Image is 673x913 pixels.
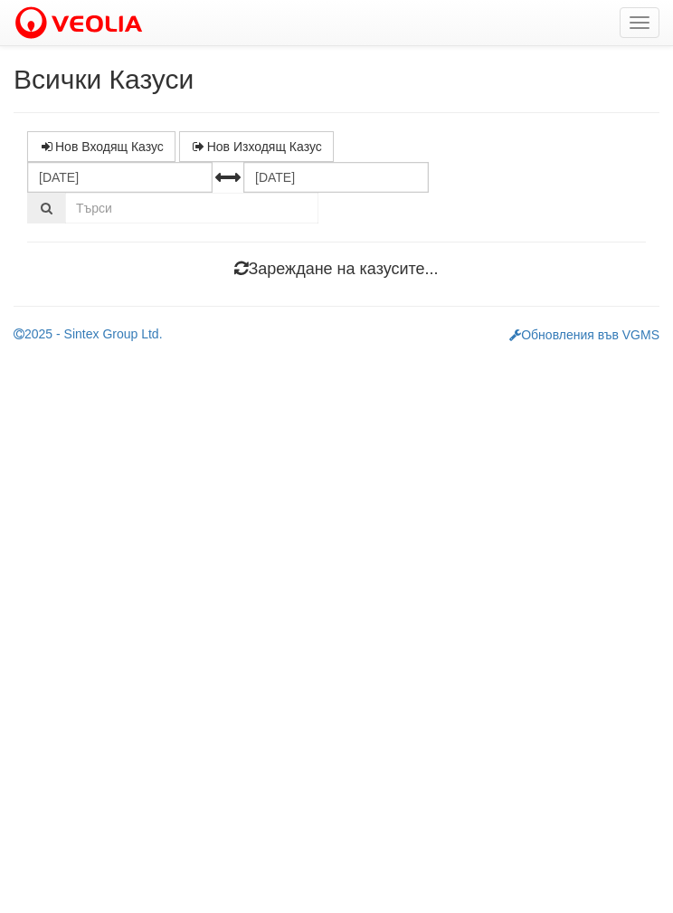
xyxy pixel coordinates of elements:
img: VeoliaLogo.png [14,5,151,43]
h4: Зареждане на казусите... [27,261,646,279]
a: Обновления във VGMS [509,328,659,342]
a: 2025 - Sintex Group Ltd. [14,327,163,341]
a: Нов Входящ Казус [27,131,175,162]
a: Нов Изходящ Казус [179,131,334,162]
input: Търсене по Идентификатор, Бл/Вх/Ап, Тип, Описание, Моб. Номер, Имейл, Файл, Коментар, [65,193,318,223]
h2: Всички Казуси [14,64,659,94]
